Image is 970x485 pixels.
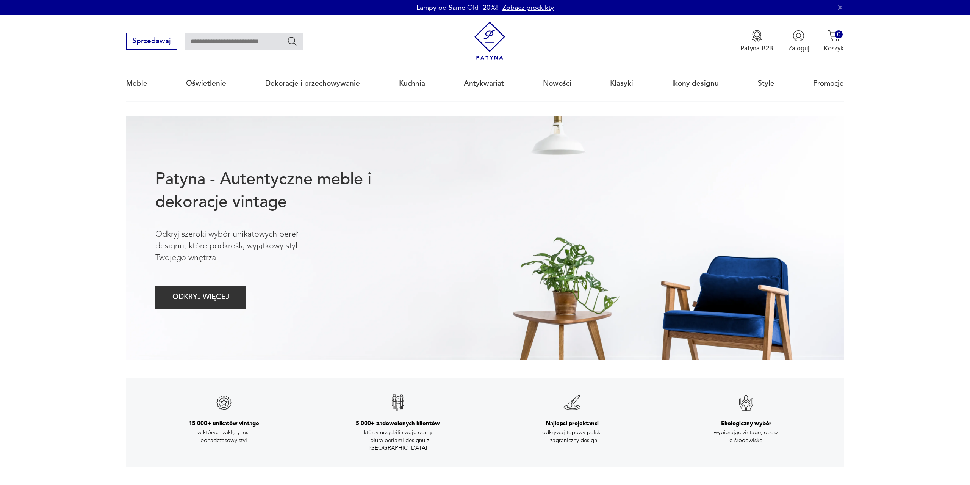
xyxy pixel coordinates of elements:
[399,66,425,101] a: Kuchnia
[788,30,809,53] button: Zaloguj
[740,30,773,53] a: Ikona medaluPatyna B2B
[672,66,719,101] a: Ikony designu
[813,66,844,101] a: Promocje
[740,30,773,53] button: Patyna B2B
[356,419,440,427] h3: 5 000+ zadowolonych klientów
[182,428,266,444] p: w których zaklęty jest ponadczasowy styl
[464,66,504,101] a: Antykwariat
[751,30,763,42] img: Ikona medalu
[356,428,440,452] p: którzy urządzili swoje domy i biura perłami designu z [GEOGRAPHIC_DATA]
[740,44,773,53] p: Patyna B2B
[215,394,233,412] img: Znak gwarancji jakości
[704,428,788,444] p: wybierając vintage, dbasz o środowisko
[546,419,599,427] h3: Najlepsi projektanci
[824,30,844,53] button: 0Koszyk
[155,286,247,309] button: ODKRYJ WIĘCEJ
[835,30,843,38] div: 0
[610,66,633,101] a: Klasyki
[186,66,226,101] a: Oświetlenie
[793,30,804,42] img: Ikonka użytkownika
[189,419,259,427] h3: 15 000+ unikatów vintage
[287,36,298,47] button: Szukaj
[530,428,614,444] p: odkrywaj topowy polski i zagraniczny design
[265,66,360,101] a: Dekoracje i przechowywanie
[758,66,774,101] a: Style
[126,39,177,45] a: Sprzedawaj
[788,44,809,53] p: Zaloguj
[721,419,771,427] h3: Ekologiczny wybór
[389,394,407,412] img: Znak gwarancji jakości
[155,295,247,301] a: ODKRYJ WIĘCEJ
[416,3,498,13] p: Lampy od Same Old -20%!
[502,3,554,13] a: Zobacz produkty
[155,168,401,213] h1: Patyna - Autentyczne meble i dekoracje vintage
[543,66,571,101] a: Nowości
[737,394,755,412] img: Znak gwarancji jakości
[155,228,328,264] p: Odkryj szeroki wybór unikatowych pereł designu, które podkreślą wyjątkowy styl Twojego wnętrza.
[828,30,840,42] img: Ikona koszyka
[824,44,844,53] p: Koszyk
[126,33,177,50] button: Sprzedawaj
[471,22,509,60] img: Patyna - sklep z meblami i dekoracjami vintage
[563,394,581,412] img: Znak gwarancji jakości
[126,66,147,101] a: Meble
